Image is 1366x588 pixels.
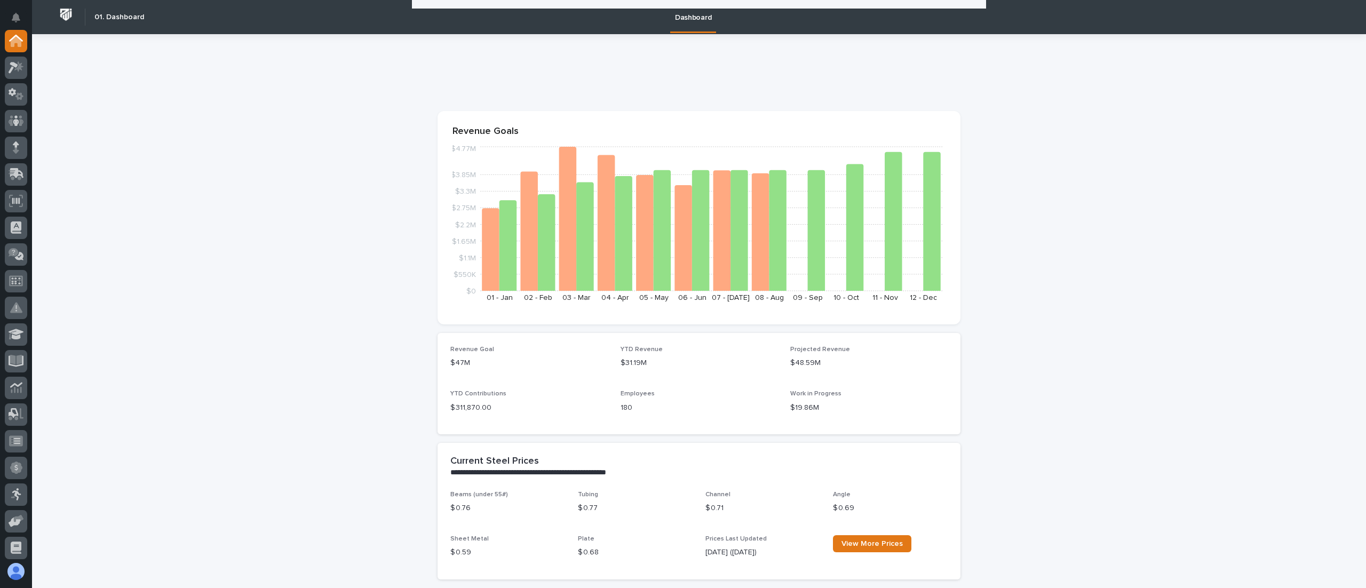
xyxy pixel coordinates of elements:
[578,536,594,542] span: Plate
[487,294,513,301] text: 01 - Jan
[712,294,750,301] text: 07 - [DATE]
[705,536,767,542] span: Prices Last Updated
[793,294,823,301] text: 09 - Sep
[790,346,850,353] span: Projected Revenue
[621,391,655,397] span: Employees
[621,357,778,369] p: $31.19M
[872,294,898,301] text: 11 - Nov
[578,547,693,558] p: $ 0.68
[790,357,948,369] p: $48.59M
[56,5,76,25] img: Workspace Logo
[5,6,27,29] button: Notifications
[790,391,841,397] span: Work in Progress
[450,491,508,498] span: Beams (under 55#)
[578,491,598,498] span: Tubing
[755,294,784,301] text: 08 - Aug
[705,547,820,558] p: [DATE] ([DATE])
[601,294,629,301] text: 04 - Apr
[450,357,608,369] p: $47M
[678,294,706,301] text: 06 - Jun
[705,503,820,514] p: $ 0.71
[833,535,911,552] a: View More Prices
[13,13,27,30] div: Notifications
[621,346,663,353] span: YTD Revenue
[562,294,591,301] text: 03 - Mar
[454,271,476,278] tspan: $550K
[790,402,948,414] p: $19.86M
[459,254,476,261] tspan: $1.1M
[450,402,608,414] p: $ 311,870.00
[451,145,476,153] tspan: $4.77M
[524,294,552,301] text: 02 - Feb
[452,126,946,138] p: Revenue Goals
[450,536,489,542] span: Sheet Metal
[910,294,937,301] text: 12 - Dec
[833,491,851,498] span: Angle
[450,346,494,353] span: Revenue Goal
[833,503,948,514] p: $ 0.69
[451,204,476,212] tspan: $2.75M
[833,294,859,301] text: 10 - Oct
[841,540,903,547] span: View More Prices
[450,391,506,397] span: YTD Contributions
[451,171,476,179] tspan: $3.85M
[455,221,476,228] tspan: $2.2M
[5,560,27,583] button: users-avatar
[466,288,476,295] tspan: $0
[578,503,693,514] p: $ 0.77
[455,188,476,195] tspan: $3.3M
[94,13,144,22] h2: 01. Dashboard
[450,547,565,558] p: $ 0.59
[450,456,539,467] h2: Current Steel Prices
[705,491,730,498] span: Channel
[639,294,669,301] text: 05 - May
[621,402,778,414] p: 180
[452,237,476,245] tspan: $1.65M
[450,503,565,514] p: $ 0.76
